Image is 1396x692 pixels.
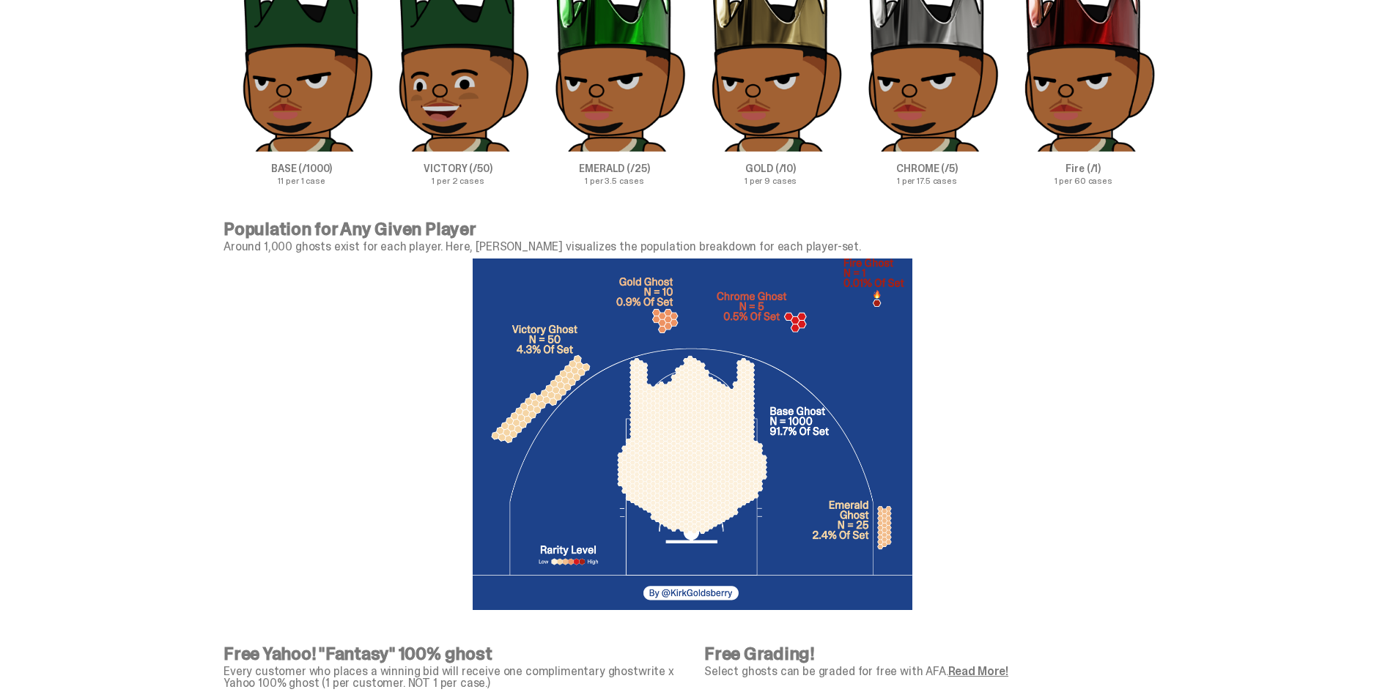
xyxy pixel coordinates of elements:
[473,258,912,610] img: Kirk%20Graphic%20with%20bg%20-%20NBA-13.png
[224,220,1162,238] p: Population for Any Given Player
[224,241,1162,253] p: Around 1,000 ghosts exist for each player. Here, [PERSON_NAME] visualizes the population breakdow...
[948,663,1008,679] a: Read More!
[224,666,681,689] p: Every customer who places a winning bid will receive one complimentary ghostwrite x Yahoo 100% gh...
[1005,163,1162,174] p: Fire (/1)
[224,176,380,185] p: 11 per 1 case
[693,163,849,174] p: GOLD (/10)
[224,163,380,174] p: BASE (/1000)
[693,176,849,185] p: 1 per 9 cases
[849,163,1005,174] p: CHROME (/5)
[536,163,693,174] p: EMERALD (/25)
[704,666,1162,677] p: Select ghosts can be graded for free with AFA.
[704,645,1162,663] p: Free Grading!
[536,176,693,185] p: 1 per 3.5 cases
[849,176,1005,185] p: 1 per 17.5 cases
[224,645,681,663] p: Free Yahoo! "Fantasy" 100% ghost
[380,163,536,174] p: VICTORY (/50)
[380,176,536,185] p: 1 per 2 cases
[1005,176,1162,185] p: 1 per 60 cases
